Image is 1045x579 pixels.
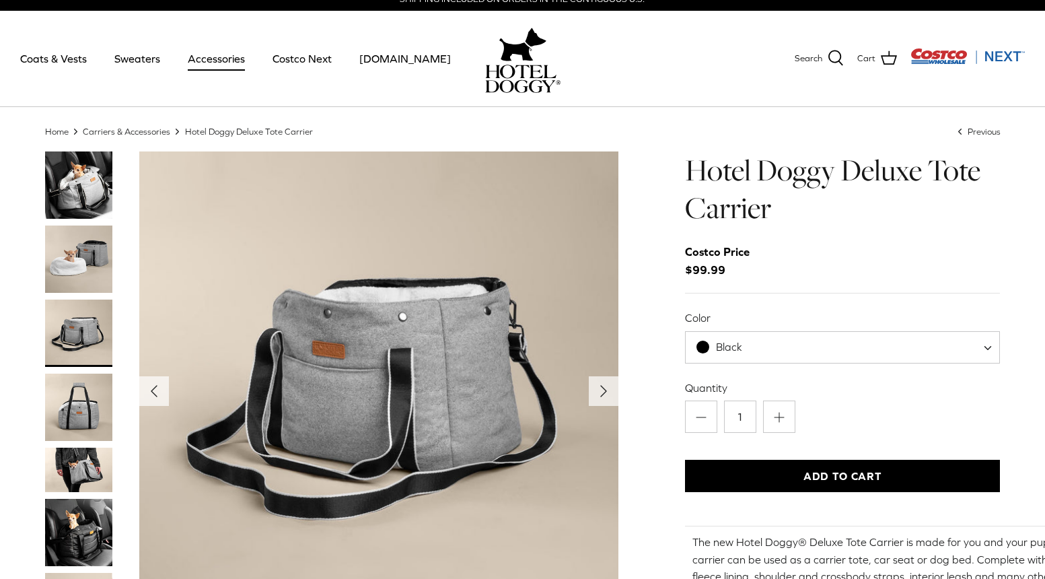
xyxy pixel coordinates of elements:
span: Previous [968,126,1001,136]
label: Color [685,310,1001,325]
a: Hotel Doggy Deluxe Tote Carrier [185,126,313,136]
span: Black [686,340,769,354]
a: Thumbnail Link [45,226,112,293]
img: hoteldoggy.com [499,24,546,65]
a: Thumbnail Link [45,151,112,219]
button: Add to Cart [685,460,1001,492]
a: [DOMAIN_NAME] [347,36,463,81]
a: Search [795,50,844,67]
button: Previous [139,376,169,406]
a: Thumbnail Link [45,374,112,441]
h1: Hotel Doggy Deluxe Tote Carrier [685,151,1001,228]
a: Cart [857,50,897,67]
span: Cart [857,52,875,66]
a: Previous [955,126,1001,136]
a: Costco Next [260,36,344,81]
a: Home [45,126,69,136]
span: Black [716,341,742,353]
input: Quantity [724,401,756,433]
a: Visit Costco Next [910,57,1025,67]
span: $99.99 [685,243,763,279]
span: Black [685,331,1001,364]
a: Coats & Vests [8,36,99,81]
a: Sweaters [102,36,172,81]
div: Costco Price [685,243,750,261]
a: Carriers & Accessories [83,126,170,136]
label: Quantity [685,380,1001,395]
a: hoteldoggy.com hoteldoggycom [485,24,561,93]
img: hoteldoggycom [485,65,561,93]
nav: Breadcrumbs [45,125,1001,138]
button: Next [589,376,618,406]
a: Thumbnail Link [45,300,112,367]
a: Accessories [176,36,257,81]
a: Thumbnail Link [45,448,112,493]
span: Search [795,52,822,66]
img: Costco Next [910,48,1025,65]
a: Thumbnail Link [45,499,112,566]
